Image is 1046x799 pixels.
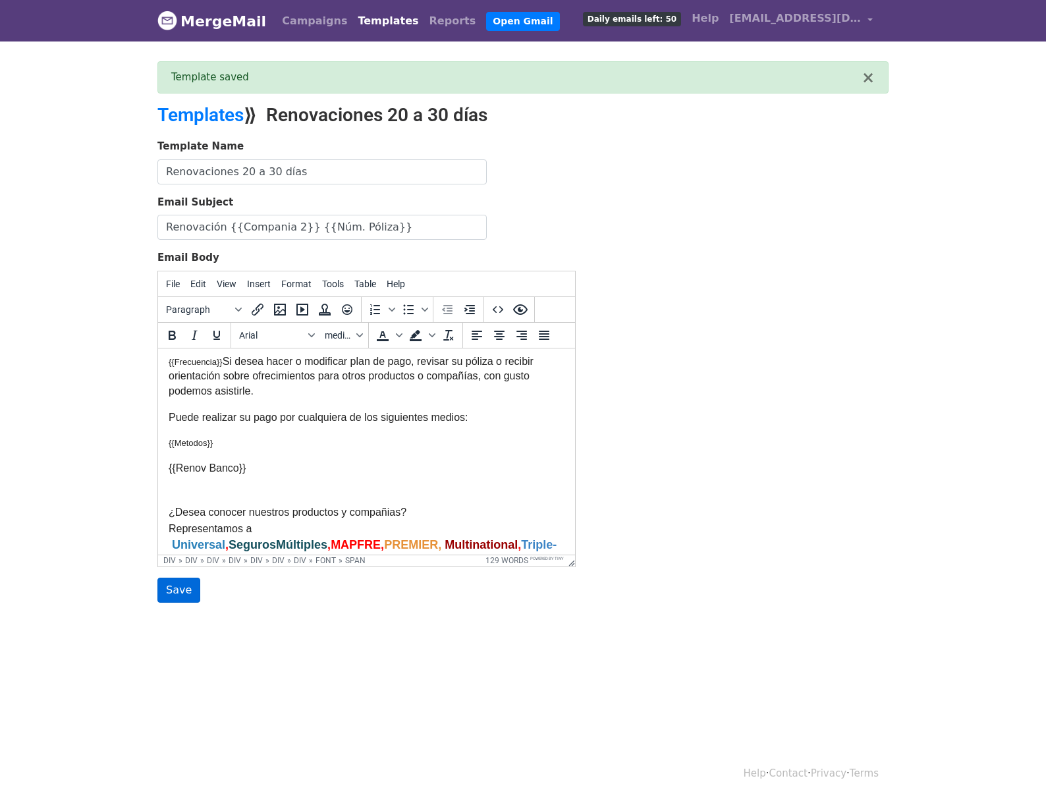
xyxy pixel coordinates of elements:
[281,279,312,289] span: Format
[247,279,271,289] span: Insert
[179,556,182,565] div: »
[157,11,177,30] img: MergeMail logo
[724,5,878,36] a: [EMAIL_ADDRESS][DOMAIN_NAME]
[22,190,67,203] span: niversal
[244,556,248,565] div: »
[354,279,376,289] span: Table
[397,298,430,321] div: Bullet list
[533,324,555,346] button: Justify
[272,556,285,565] div: div
[530,556,564,561] a: Powered by Tiny
[250,556,263,565] div: div
[70,190,169,203] font: SegurosMúltiples
[485,556,528,565] button: 129 words
[862,70,875,86] button: ×
[811,767,846,779] a: Privacy
[157,104,638,126] h2: ⟫ Renovaciones 20 a 30 días
[769,767,808,779] a: Contact
[157,104,244,126] a: Templates
[686,5,724,32] a: Help
[488,324,510,346] button: Align center
[171,70,862,85] div: Template saved
[234,324,319,346] button: Fonts
[309,556,313,565] div: »
[11,190,399,219] strong: , ,
[161,324,183,346] button: Bold
[510,324,533,346] button: Align right
[200,556,204,565] div: »
[287,190,360,203] font: Multinational
[161,298,246,321] button: Blocks
[269,298,291,321] button: Insert/edit image
[404,324,437,346] div: Background color
[744,767,766,779] a: Help
[486,12,559,31] a: Open Gmail
[325,330,354,341] span: medium
[190,279,206,289] span: Edit
[437,324,460,346] button: Clear formatting
[509,298,532,321] button: Preview
[322,279,344,289] span: Tools
[157,195,233,210] label: Email Subject
[287,556,291,565] div: »
[265,556,269,565] div: »
[166,279,180,289] span: File
[157,139,244,154] label: Template Name
[314,298,336,321] button: Insert template
[424,8,482,34] a: Reports
[387,279,405,289] span: Help
[336,298,358,321] button: Emoticons
[360,190,363,203] font: ,
[294,556,306,565] div: div
[487,298,509,321] button: Source code
[583,12,681,26] span: Daily emails left: 50
[207,556,219,565] div: div
[352,8,424,34] a: Templates
[578,5,686,32] a: Daily emails left: 50
[436,298,458,321] button: Decrease indent
[458,298,481,321] button: Increase indent
[206,324,228,346] button: Underline
[163,556,176,565] div: div
[850,767,879,779] a: Terms
[564,555,575,566] div: Resize
[226,190,283,203] font: PREMIER,
[166,304,231,315] span: Paragraph
[980,736,1046,799] iframe: Chat Widget
[157,7,266,35] a: MergeMail
[157,578,200,603] input: Save
[239,330,304,341] span: Arial
[339,556,343,565] div: »
[364,298,397,321] div: Numbered list
[466,324,488,346] button: Align left
[345,556,366,565] div: span
[229,556,241,565] div: div
[185,556,198,565] div: div
[222,556,226,565] div: »
[277,8,352,34] a: Campaigns
[291,298,314,321] button: Insert/edit media
[157,250,219,265] label: Email Body
[372,324,404,346] div: Text color
[729,11,861,26] span: [EMAIL_ADDRESS][DOMAIN_NAME]
[319,324,366,346] button: Font sizes
[173,190,226,203] font: MAPFRE,
[158,348,575,555] iframe: Rich Text Area. Press ALT-0 for help.
[316,556,336,565] div: font
[183,324,206,346] button: Italic
[246,298,269,321] button: Insert/edit link
[217,279,236,289] span: View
